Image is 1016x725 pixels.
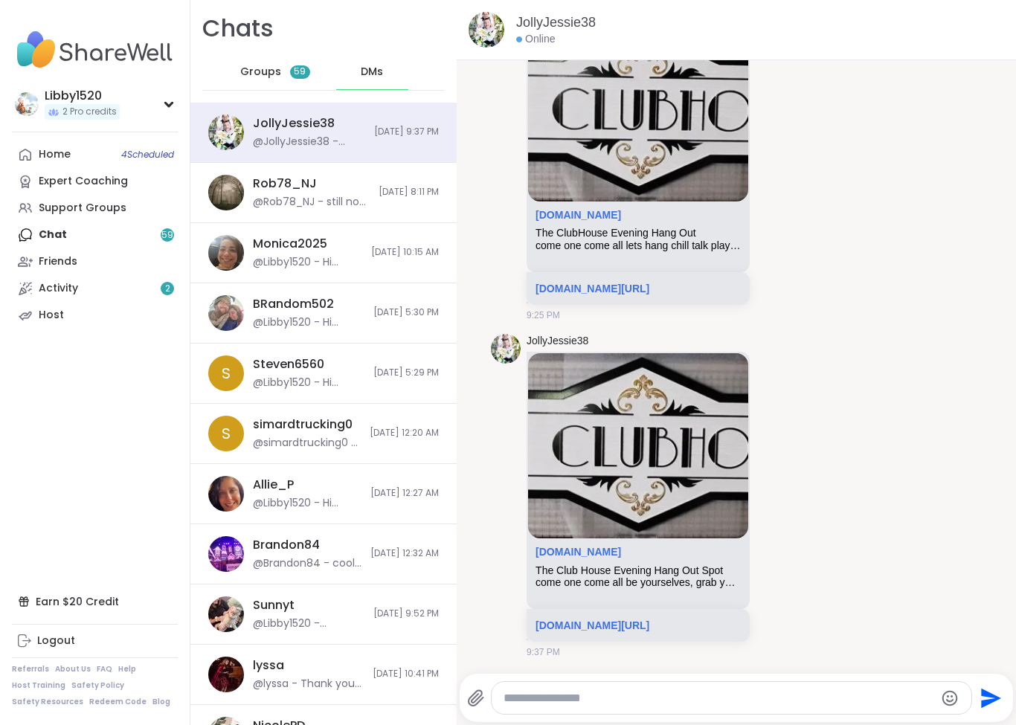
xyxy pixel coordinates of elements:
[253,376,364,390] div: @Libby1520 - Hi [PERSON_NAME], just checking in to say hello. Haven’t seen you in a few days. Mis...
[373,668,439,680] span: [DATE] 10:41 PM
[253,255,362,270] div: @Libby1520 - Hi there, fell asleep early for a change. Thanks for thinking of me. Please count me...
[208,476,244,512] img: https://sharewell-space-live.sfo3.digitaloceanspaces.com/user-generated/9890d388-459a-40d4-b033-d...
[253,315,364,330] div: @Libby1520 - Hi [PERSON_NAME], haven’t seen [PERSON_NAME]. If you connect with him, please tell h...
[370,427,439,439] span: [DATE] 12:20 AM
[37,634,75,648] div: Logout
[45,88,120,104] div: Libby1520
[208,295,244,331] img: https://sharewell-space-live.sfo3.digitaloceanspaces.com/user-generated/127af2b2-1259-4cf0-9fd7-7...
[371,246,439,259] span: [DATE] 10:15 AM
[527,309,560,322] span: 9:25 PM
[253,236,327,252] div: Monica2025
[208,536,244,572] img: https://sharewell-space-live.sfo3.digitaloceanspaces.com/user-generated/fdc651fc-f3db-4874-9fa7-0...
[370,547,439,560] span: [DATE] 12:32 AM
[516,13,596,32] a: JollyJessie38
[165,283,170,295] span: 2
[12,141,178,168] a: Home4Scheduled
[536,546,621,558] a: Attachment
[527,645,560,659] span: 9:37 PM
[222,362,231,384] span: S
[536,239,741,252] div: come one come all lets hang chill talk play games and enjoy the night together this is a chill zo...
[152,697,170,707] a: Blog
[536,227,741,239] div: The ClubHouse Evening Hang Out
[528,16,748,201] img: The ClubHouse Evening Hang Out
[253,677,364,692] div: @lyssa - Thank you [PERSON_NAME] much love
[253,416,353,433] div: simardtrucking0
[294,65,306,78] span: 59
[39,308,64,323] div: Host
[516,32,555,47] div: Online
[253,657,284,674] div: lyssa
[39,174,128,189] div: Expert Coaching
[12,248,178,275] a: Friends
[536,564,741,577] div: The Club House Evening Hang Out Spot
[71,680,124,691] a: Safety Policy
[469,12,504,48] img: https://sharewell-space-live.sfo3.digitaloceanspaces.com/user-generated/3602621c-eaa5-4082-863a-9...
[373,367,439,379] span: [DATE] 5:29 PM
[253,496,361,511] div: @Libby1520 - Hi [PERSON_NAME], sorry I missed your message. You made me smile and yes…I totally a...
[240,65,281,80] span: Groups
[39,281,78,296] div: Activity
[528,353,748,538] img: The Club House Evening Hang Out Spot
[39,147,71,162] div: Home
[379,186,439,199] span: [DATE] 8:11 PM
[208,235,244,271] img: https://sharewell-space-live.sfo3.digitaloceanspaces.com/user-generated/41d32855-0ec4-4264-b983-4...
[12,275,178,302] a: Activity2
[253,115,335,132] div: JollyJessie38
[12,168,178,195] a: Expert Coaching
[253,175,317,192] div: Rob78_NJ
[253,616,364,631] div: @Libby1520 - [PERSON_NAME]! You doing okay these days? Miss ya
[527,334,588,349] a: JollyJessie38
[12,195,178,222] a: Support Groups
[253,477,294,493] div: Allie_P
[941,689,959,707] button: Emoji picker
[253,556,361,571] div: @Brandon84 - cool have a good nite
[208,175,244,210] img: https://sharewell-space-live.sfo3.digitaloceanspaces.com/user-generated/c5133086-21db-45b9-9c1d-e...
[536,283,649,294] a: [DOMAIN_NAME][URL]
[12,628,178,654] a: Logout
[15,92,39,116] img: Libby1520
[536,576,741,589] div: come one come all be yourselves, grab your favorite beverage of choice, a snack, pull up a chair ...
[55,664,91,674] a: About Us
[374,126,439,138] span: [DATE] 9:37 PM
[536,209,621,221] a: Attachment
[253,195,370,210] div: @Rob78_NJ - still not raining here, suppose to start raining after 2am, its very windy tho
[208,115,244,150] img: https://sharewell-space-live.sfo3.digitaloceanspaces.com/user-generated/3602621c-eaa5-4082-863a-9...
[491,334,521,364] img: https://sharewell-space-live.sfo3.digitaloceanspaces.com/user-generated/3602621c-eaa5-4082-863a-9...
[208,657,244,692] img: https://sharewell-space-live.sfo3.digitaloceanspaces.com/user-generated/5ec7d22b-bff4-42bd-9ffa-4...
[373,306,439,319] span: [DATE] 5:30 PM
[118,664,136,674] a: Help
[373,608,439,620] span: [DATE] 9:52 PM
[253,537,320,553] div: Brandon84
[12,588,178,615] div: Earn $20 Credit
[97,664,112,674] a: FAQ
[12,697,83,707] a: Safety Resources
[12,302,178,329] a: Host
[222,422,231,445] span: s
[89,697,147,707] a: Redeem Code
[12,24,178,76] img: ShareWell Nav Logo
[253,296,334,312] div: BRandom502
[253,135,365,149] div: @JollyJessie38 - [URL][DOMAIN_NAME]
[39,254,77,269] div: Friends
[972,681,1006,715] button: Send
[370,487,439,500] span: [DATE] 12:27 AM
[504,691,935,706] textarea: Type your message
[121,149,174,161] span: 4 Scheduled
[202,12,274,45] h1: Chats
[253,597,295,613] div: Sunnyt
[12,680,65,691] a: Host Training
[39,201,126,216] div: Support Groups
[208,596,244,632] img: https://sharewell-space-live.sfo3.digitaloceanspaces.com/user-generated/81ace702-265a-4776-a74a-6...
[62,106,117,118] span: 2 Pro credits
[253,436,361,451] div: @simardtrucking0 - Hello [PERSON_NAME]
[253,356,324,373] div: Steven6560
[12,664,49,674] a: Referrals
[361,65,383,80] span: DMs
[536,619,649,631] a: [DOMAIN_NAME][URL]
